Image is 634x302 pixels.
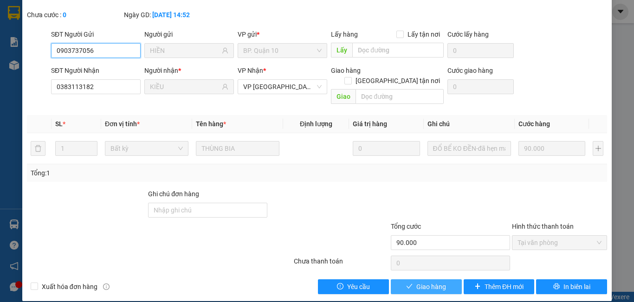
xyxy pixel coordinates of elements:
div: SĐT Người Nhận [51,65,141,76]
span: Tên hàng [196,120,226,128]
span: [GEOGRAPHIC_DATA] tận nơi [352,76,444,86]
span: In biên lai [563,282,590,292]
span: [PERSON_NAME]: [3,60,97,65]
span: user [222,47,228,54]
span: Lấy tận nơi [404,29,444,39]
span: user [222,84,228,90]
span: printer [553,283,560,290]
b: [DATE] 14:52 [152,11,190,19]
label: Cước lấy hàng [447,31,489,38]
span: Đơn vị tính [105,120,140,128]
span: Lấy [331,43,352,58]
span: Bất kỳ [110,141,183,155]
span: BP. Quận 10 [243,44,322,58]
span: Tổng cước [391,223,421,230]
input: VD: Bàn, Ghế [196,141,279,156]
div: SĐT Người Gửi [51,29,141,39]
div: VP gửi [238,29,327,39]
span: Hotline: 19001152 [73,41,114,47]
input: Dọc đường [352,43,444,58]
label: Hình thức thanh toán [512,223,574,230]
span: Bến xe [GEOGRAPHIC_DATA] [73,15,125,26]
span: Yêu cầu [347,282,370,292]
span: In ngày: [3,67,57,73]
input: Tên người nhận [150,82,220,92]
div: Chưa thanh toán [293,256,390,272]
button: delete [31,141,45,156]
input: Ghi chú đơn hàng [148,203,267,218]
input: Tên người gửi [150,45,220,56]
label: Ghi chú đơn hàng [148,190,199,198]
span: Cước hàng [518,120,550,128]
span: SL [55,120,63,128]
button: plus [593,141,603,156]
span: Giao hàng [416,282,446,292]
input: Cước lấy hàng [447,43,514,58]
span: Tại văn phòng [518,236,602,250]
input: Cước giao hàng [447,79,514,94]
span: VP Phước Đông [243,80,322,94]
span: plus [474,283,481,290]
span: Lấy hàng [331,31,358,38]
th: Ghi chú [424,115,515,133]
span: Giao hàng [331,67,361,74]
span: Giá trị hàng [353,120,387,128]
span: Xuất hóa đơn hàng [38,282,101,292]
b: 0 [63,11,66,19]
div: Ngày GD: [124,10,219,20]
button: plusThêm ĐH mới [464,279,535,294]
span: exclamation-circle [337,283,343,290]
label: Cước giao hàng [447,67,493,74]
div: Tổng: 1 [31,168,246,178]
span: ----------------------------------------- [25,50,114,58]
button: exclamation-circleYêu cầu [318,279,389,294]
strong: ĐỒNG PHƯỚC [73,5,127,13]
input: 0 [518,141,585,156]
button: printerIn biên lai [536,279,607,294]
button: checkGiao hàng [391,279,462,294]
img: logo [3,6,45,46]
span: Giao [331,89,356,104]
div: Chưa cước : [27,10,122,20]
span: check [406,283,413,290]
span: Thêm ĐH mới [485,282,524,292]
span: info-circle [103,283,110,290]
input: Ghi Chú [427,141,511,156]
div: Người nhận [144,65,234,76]
input: Dọc đường [356,89,444,104]
span: 01 Võ Văn Truyện, KP.1, Phường 2 [73,28,128,39]
span: 14:20:53 [DATE] [20,67,57,73]
input: 0 [353,141,420,156]
span: Định lượng [300,120,332,128]
span: VPPD1508250007 [46,59,97,66]
span: VP Nhận [238,67,263,74]
div: Người gửi [144,29,234,39]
